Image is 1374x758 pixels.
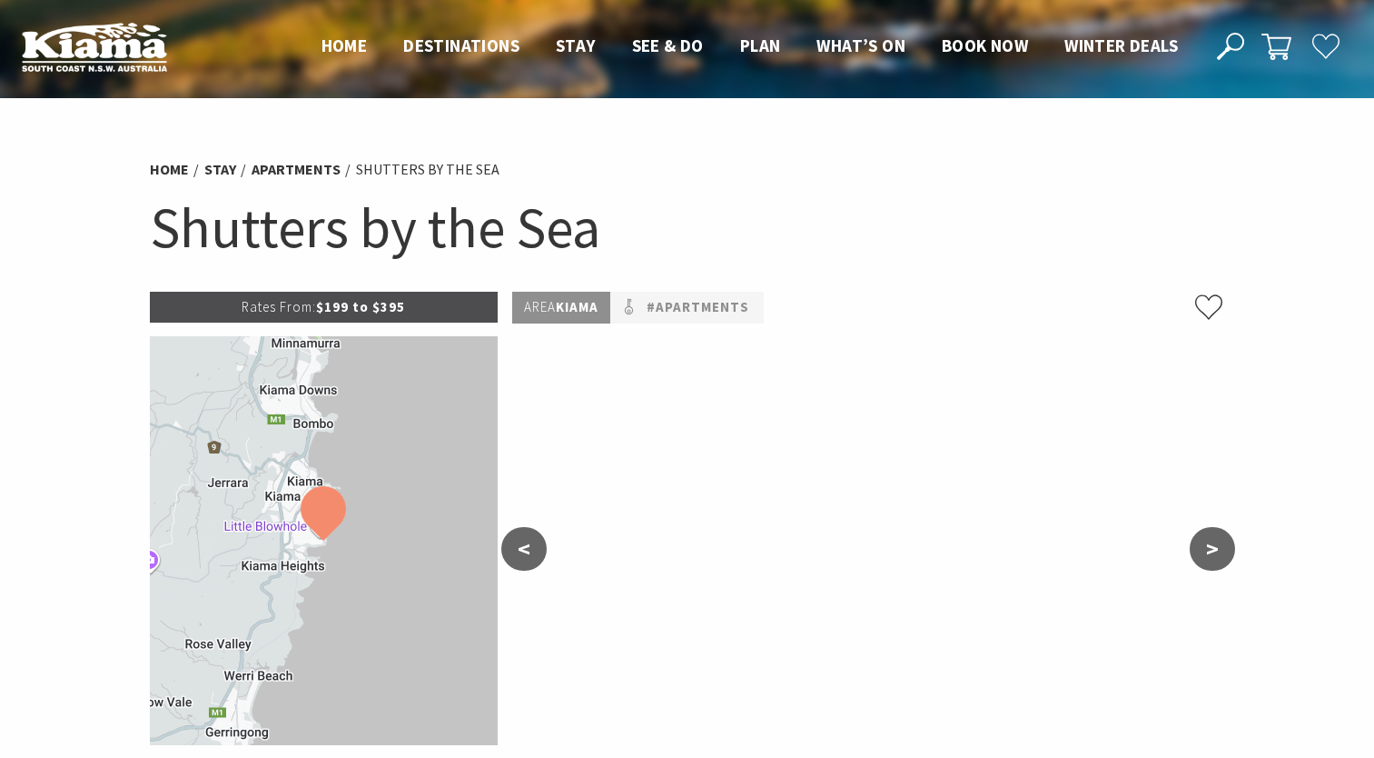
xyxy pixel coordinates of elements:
[403,35,519,56] span: Destinations
[150,292,499,323] p: $199 to $395
[22,22,167,72] img: Kiama Logo
[303,32,1196,62] nav: Main Menu
[942,35,1028,56] span: Book now
[1190,527,1235,571] button: >
[647,296,749,319] a: #Apartments
[252,160,341,179] a: Apartments
[356,158,499,182] li: Shutters by the Sea
[1064,35,1178,56] span: Winter Deals
[556,35,596,56] span: Stay
[204,160,236,179] a: Stay
[816,35,905,56] span: What’s On
[632,35,704,56] span: See & Do
[501,527,547,571] button: <
[242,298,316,315] span: Rates From:
[321,35,368,56] span: Home
[524,298,556,315] span: Area
[150,160,189,179] a: Home
[150,191,1225,264] h1: Shutters by the Sea
[740,35,781,56] span: Plan
[512,292,610,324] p: Kiama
